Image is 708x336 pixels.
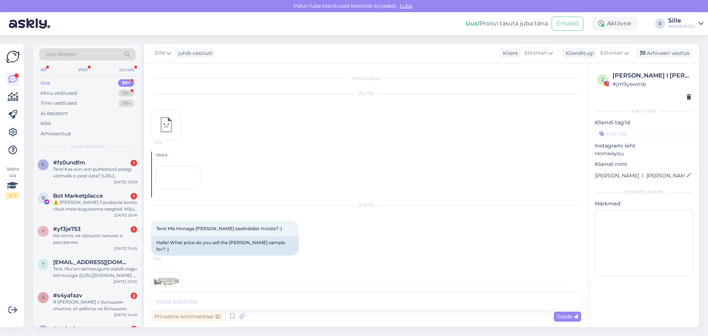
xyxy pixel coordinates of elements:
[151,75,581,82] div: Vestlus algas
[151,236,299,256] div: Hello! What price do you sell the [PERSON_NAME] sample for? :)
[131,292,137,299] div: 2
[41,120,51,127] div: Kõik
[118,65,136,75] div: Socials
[466,20,480,27] b: Uus!
[131,160,137,166] div: 1
[156,152,581,158] div: Vasta
[53,232,137,246] div: На почту не пришло письмо о рассрочки.
[114,279,137,284] div: [DATE] 23:30
[155,49,165,57] span: Sille
[595,128,693,139] input: Lisa tag
[398,3,414,9] span: Luba
[595,108,693,114] div: Kliendi info
[41,90,77,97] div: Minu vestlused
[500,49,518,57] div: Klient
[156,226,282,231] span: Tere! Mis hinnaga [PERSON_NAME] saalinäidist müüte? :)
[152,110,181,139] img: attachment
[636,48,693,58] div: Arhiveeri vestlus
[114,179,137,185] div: [DATE] 10:09
[524,49,547,57] span: Estonian
[552,17,583,31] button: Emailid
[41,100,77,107] div: Tiimi vestlused
[154,140,181,145] span: 11:00
[612,80,691,88] div: # jm9yewmb
[131,326,137,332] div: 2
[131,193,137,200] div: 1
[41,130,71,138] div: Arhiveeritud
[131,226,137,233] div: 1
[114,212,137,218] div: [DATE] 20:16
[42,261,45,267] span: t
[6,192,19,199] div: 2 / 3
[175,49,213,57] div: juhib vestlust
[563,49,594,57] div: Klienditugi
[668,18,695,24] div: Sille
[595,200,693,208] p: Märkmed
[601,77,604,82] span: j
[151,312,223,322] div: Privaatne kommentaar
[151,90,581,97] div: [DATE]
[655,18,665,29] div: S
[466,19,549,28] div: Proovi tasuta juba täna:
[53,193,103,199] span: Bot Marketplacce
[39,65,48,75] div: All
[53,199,137,212] div: ⚠️ [PERSON_NAME] Facebooki konto rikub meie kogukonna reegleid. Hiljuti on meie süsteem saanud ka...
[114,246,137,251] div: [DATE] 15:45
[153,256,181,261] span: 7:02
[595,142,693,150] p: Instagrami leht
[118,79,134,87] div: 99+
[6,166,19,199] div: Vaata siia
[53,166,137,179] div: Tere! Kas win-win puhketooli polegi võimalik e-post osta? [URL][DOMAIN_NAME][PERSON_NAME]
[53,325,84,332] span: #rmjzpbpp
[668,18,704,30] a: SilleHOME4YOU
[595,189,693,195] div: [PERSON_NAME]
[592,17,637,30] div: Aktiivne
[612,71,691,80] div: [PERSON_NAME] I [PERSON_NAME]
[53,159,85,166] span: #fz0undfm
[6,50,20,64] img: Askly Logo
[152,272,181,302] img: Attachment
[595,172,685,180] input: Lisa nimi
[600,49,623,57] span: Estonian
[668,24,695,30] div: HOME4YOU
[53,299,137,312] div: Я [PERSON_NAME] с большим опытом, от работы на большом прозизводстве до собственного ателье
[595,160,693,168] p: Kliendi nimi
[41,79,50,87] div: Uus
[53,226,81,232] span: #yf3je753
[42,162,45,167] span: f
[42,228,45,234] span: y
[118,90,134,97] div: 99+
[42,195,45,201] span: B
[70,143,105,150] span: Uued vestlused
[53,266,137,279] div: Tere. Mul on samasugune aiakiik nagu teil müügis ([URL][DOMAIN_NAME] ). [PERSON_NAME] uusi istmek...
[42,295,45,300] span: s
[595,119,693,127] p: Kliendi tag'id
[41,110,68,117] div: AI Assistent
[46,51,75,58] span: Otsi kliente
[595,150,693,157] p: Home4you
[151,202,581,208] div: [DATE]
[76,65,89,75] div: Web
[118,100,134,107] div: 99+
[53,259,130,266] span: tambet1@gmail.com
[53,292,82,299] span: #s4yafazv
[114,312,137,318] div: [DATE] 14:49
[557,313,578,320] span: Saada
